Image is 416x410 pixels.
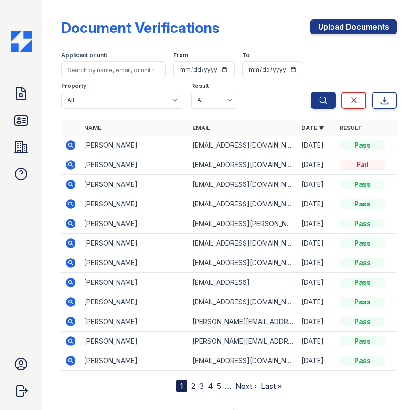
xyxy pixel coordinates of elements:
[80,332,189,351] td: [PERSON_NAME]
[80,253,189,273] td: [PERSON_NAME]
[61,61,166,78] input: Search by name, email, or unit number
[80,312,189,332] td: [PERSON_NAME]
[217,381,221,391] a: 5
[189,136,298,155] td: [EMAIL_ADDRESS][DOMAIN_NAME]
[340,258,385,268] div: Pass
[192,124,210,131] a: Email
[298,332,336,351] td: [DATE]
[189,312,298,332] td: [PERSON_NAME][EMAIL_ADDRESS][DOMAIN_NAME]
[340,180,385,189] div: Pass
[80,136,189,155] td: [PERSON_NAME]
[189,351,298,371] td: [EMAIL_ADDRESS][DOMAIN_NAME]
[298,155,336,175] td: [DATE]
[298,273,336,292] td: [DATE]
[189,155,298,175] td: [EMAIL_ADDRESS][DOMAIN_NAME]
[199,381,204,391] a: 3
[189,214,298,234] td: [EMAIL_ADDRESS][PERSON_NAME][DOMAIN_NAME]
[340,140,385,150] div: Pass
[189,253,298,273] td: [EMAIL_ADDRESS][DOMAIN_NAME]
[189,273,298,292] td: [EMAIL_ADDRESS]
[61,52,107,59] label: Applicant or unit
[298,312,336,332] td: [DATE]
[340,219,385,228] div: Pass
[80,155,189,175] td: [PERSON_NAME]
[80,234,189,253] td: [PERSON_NAME]
[61,19,219,36] div: Document Verifications
[189,175,298,194] td: [EMAIL_ADDRESS][DOMAIN_NAME]
[80,292,189,312] td: [PERSON_NAME]
[173,52,188,59] label: From
[298,292,336,312] td: [DATE]
[189,332,298,351] td: [PERSON_NAME][EMAIL_ADDRESS][PERSON_NAME][DOMAIN_NAME]
[261,381,282,391] a: Last »
[80,351,189,371] td: [PERSON_NAME]
[191,82,209,90] label: Result
[340,356,385,366] div: Pass
[340,297,385,307] div: Pass
[298,175,336,194] td: [DATE]
[80,194,189,214] td: [PERSON_NAME]
[298,136,336,155] td: [DATE]
[11,31,32,52] img: CE_Icon_Blue-c292c112584629df590d857e76928e9f676e5b41ef8f769ba2f05ee15b207248.png
[298,234,336,253] td: [DATE]
[340,278,385,287] div: Pass
[208,381,213,391] a: 4
[80,214,189,234] td: [PERSON_NAME]
[298,214,336,234] td: [DATE]
[301,124,324,131] a: Date ▼
[189,234,298,253] td: [EMAIL_ADDRESS][DOMAIN_NAME]
[298,351,336,371] td: [DATE]
[80,273,189,292] td: [PERSON_NAME]
[189,194,298,214] td: [EMAIL_ADDRESS][DOMAIN_NAME]
[225,380,232,392] span: …
[80,175,189,194] td: [PERSON_NAME]
[61,82,86,90] label: Property
[340,199,385,209] div: Pass
[191,381,195,391] a: 2
[298,194,336,214] td: [DATE]
[340,336,385,346] div: Pass
[176,380,187,392] div: 1
[298,253,336,273] td: [DATE]
[242,52,250,59] label: To
[340,124,362,131] a: Result
[340,160,385,170] div: Fail
[340,238,385,248] div: Pass
[189,292,298,312] td: [EMAIL_ADDRESS][DOMAIN_NAME]
[84,124,101,131] a: Name
[340,317,385,326] div: Pass
[235,381,257,391] a: Next ›
[310,19,397,34] a: Upload Documents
